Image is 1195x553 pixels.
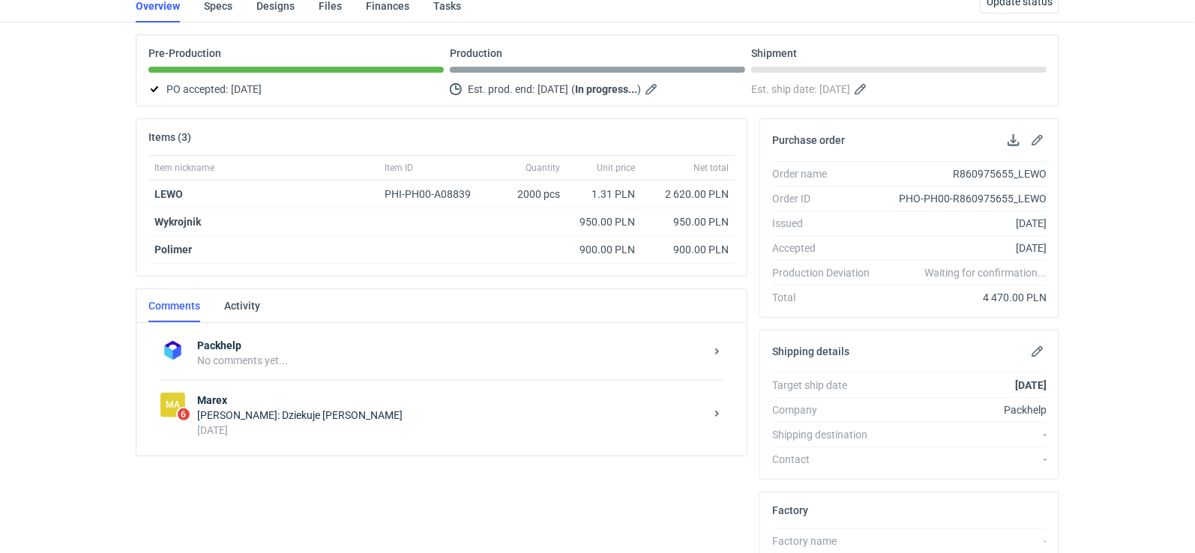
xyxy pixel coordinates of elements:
div: [DATE] [882,216,1047,231]
button: Edit estimated production end date [644,80,662,98]
div: 950.00 PLN [572,214,635,229]
button: Edit shipping details [1029,342,1047,360]
span: 6 [178,408,190,420]
span: [DATE] [819,80,850,98]
div: [DATE] [197,423,705,438]
div: 1.31 PLN [572,187,635,202]
em: ( [571,83,575,95]
div: 4 470.00 PLN [882,290,1047,305]
div: Shipping destination [772,427,882,442]
div: 900.00 PLN [647,242,729,257]
button: Download PO [1005,131,1023,149]
div: Factory name [772,534,882,549]
figcaption: Ma [160,393,185,417]
div: Contact [772,452,882,467]
strong: Polimer [154,244,192,256]
div: 2 620.00 PLN [647,187,729,202]
div: 900.00 PLN [572,242,635,257]
em: Waiting for confirmation... [924,265,1047,280]
div: R860975655_LEWO [882,166,1047,181]
div: Target ship date [772,378,882,393]
strong: [DATE] [1015,379,1047,391]
button: Edit estimated shipping date [853,80,871,98]
em: ) [637,83,641,95]
div: Total [772,290,882,305]
div: 2000 pcs [491,181,566,208]
div: Est. prod. end: [450,80,745,98]
p: Pre-Production [148,47,221,59]
div: PO accepted: [148,80,444,98]
div: PHI-PH00-A08839 [385,187,485,202]
strong: Marex [197,393,705,408]
span: Net total [693,162,729,174]
a: LEWO [154,188,183,200]
div: Order ID [772,191,882,206]
strong: Wykrojnik [154,216,201,228]
strong: In progress... [575,83,637,95]
div: - [882,427,1047,442]
h2: Shipping details [772,345,849,357]
p: Production [450,47,502,59]
span: Item nickname [154,162,214,174]
div: Issued [772,216,882,231]
div: - [882,452,1047,467]
h2: Items (3) [148,131,191,143]
div: PHO-PH00-R860975655_LEWO [882,191,1047,206]
div: [PERSON_NAME]: Dziekuje [PERSON_NAME] [197,408,705,423]
strong: Packhelp [197,338,705,353]
span: Unit price [597,162,635,174]
span: Quantity [526,162,560,174]
div: Est. ship date: [751,80,1047,98]
div: Marex [160,393,185,417]
div: 950.00 PLN [647,214,729,229]
div: [DATE] [882,241,1047,256]
h2: Purchase order [772,134,845,146]
div: Packhelp [882,402,1047,417]
h2: Factory [772,504,808,516]
a: Comments [148,289,200,322]
span: [DATE] [538,80,568,98]
img: Packhelp [160,338,185,363]
div: No comments yet... [197,353,705,368]
div: Company [772,402,882,417]
button: Edit purchase order [1029,131,1047,149]
div: Order name [772,166,882,181]
span: Item ID [385,162,413,174]
span: [DATE] [231,80,262,98]
a: Activity [224,289,260,322]
div: - [882,534,1047,549]
div: Accepted [772,241,882,256]
div: Production Deviation [772,265,882,280]
p: Shipment [751,47,797,59]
